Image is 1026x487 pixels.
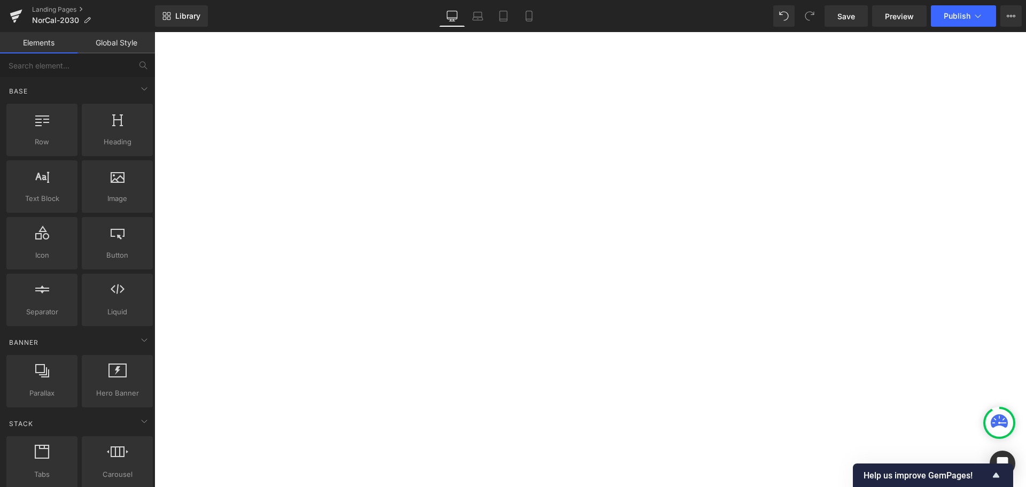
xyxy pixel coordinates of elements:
span: Row [10,136,74,148]
span: Liquid [85,306,150,318]
span: Tabs [10,469,74,480]
span: Heading [85,136,150,148]
span: Carousel [85,469,150,480]
span: Library [175,11,200,21]
span: Button [85,250,150,261]
span: Parallax [10,388,74,399]
a: Laptop [465,5,491,27]
button: Undo [773,5,795,27]
button: Publish [931,5,996,27]
span: Preview [885,11,914,22]
span: Base [8,86,29,96]
span: Image [85,193,150,204]
button: Show survey - Help us improve GemPages! [864,469,1002,482]
a: Desktop [439,5,465,27]
span: Hero Banner [85,388,150,399]
span: Save [837,11,855,22]
span: Icon [10,250,74,261]
span: Publish [944,12,970,20]
span: Banner [8,337,40,347]
span: Stack [8,419,34,429]
div: Open Intercom Messenger [990,451,1015,476]
a: New Library [155,5,208,27]
span: NorCal-2030 [32,16,79,25]
a: Landing Pages [32,5,155,14]
a: Mobile [516,5,542,27]
a: Tablet [491,5,516,27]
button: Redo [799,5,820,27]
a: Global Style [77,32,155,53]
span: Text Block [10,193,74,204]
a: Preview [872,5,927,27]
span: Separator [10,306,74,318]
span: Help us improve GemPages! [864,470,990,481]
button: More [1000,5,1022,27]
